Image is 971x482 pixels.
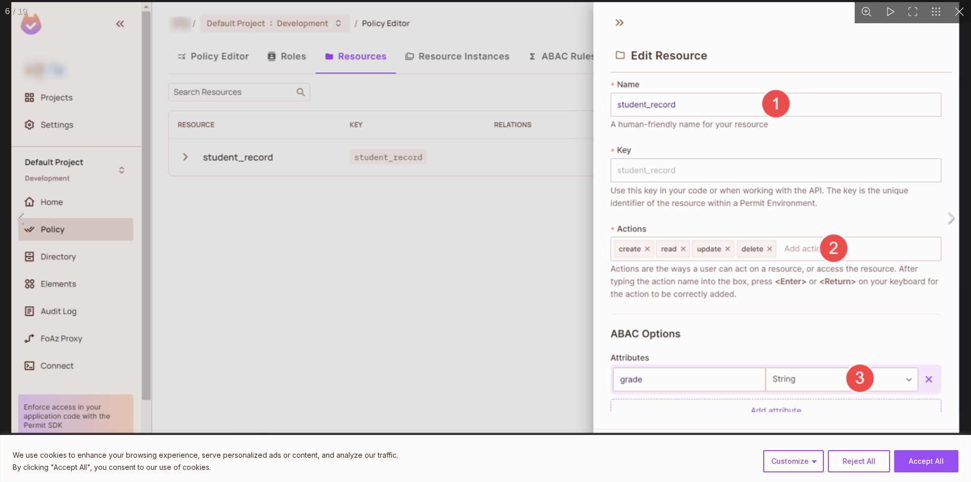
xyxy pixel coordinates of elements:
[8,205,33,231] button: Previous
[13,461,398,473] p: By clicking "Accept All", you consent to our use of cookies.
[763,450,824,472] button: Customize
[938,205,963,231] button: Next
[828,450,890,472] button: Reject All
[894,450,958,472] button: Accept All
[13,449,398,461] p: We use cookies to enhance your browsing experience, serve personalized ads or content, and analyz...
[12,2,960,433] img: Image 6 of 19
